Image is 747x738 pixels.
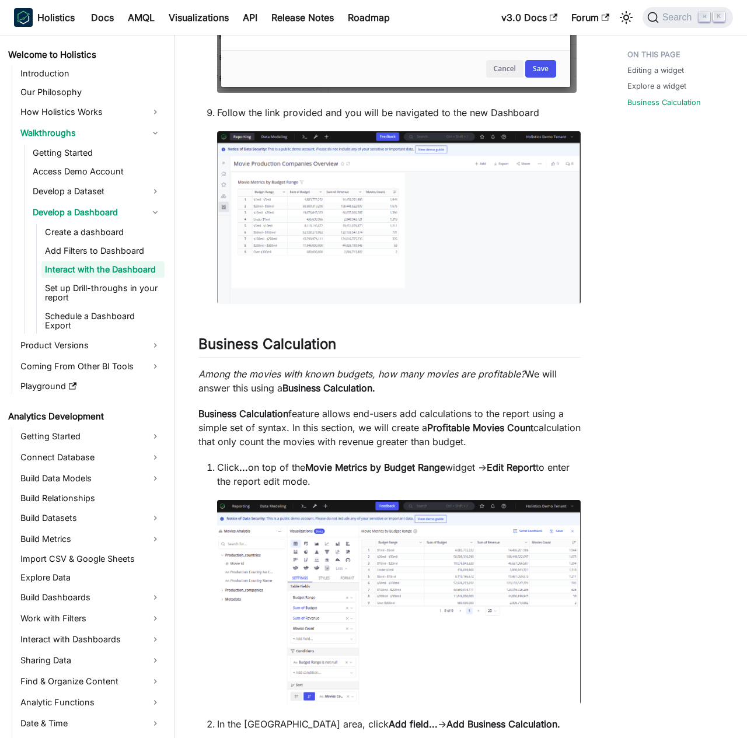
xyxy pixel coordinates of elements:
a: Find & Organize Content [17,672,165,691]
p: In the [GEOGRAPHIC_DATA] area, click → [217,717,581,731]
em: Among the movies with known budgets, how many movies are profitable? [198,368,525,380]
p: We will answer this using a [198,367,581,395]
a: Analytic Functions [17,693,165,712]
a: Visualizations [162,8,236,27]
a: AMQL [121,8,162,27]
a: Introduction [17,65,165,82]
p: Click on top of the widget → to enter the report edit mode. [217,460,581,488]
a: Schedule a Dashboard Export [41,308,165,334]
a: Interact with Dashboards [17,630,165,649]
button: Switch between dark and light mode (currently light mode) [617,8,636,27]
a: Build Data Models [17,469,165,488]
kbd: K [713,12,725,22]
a: Getting Started [17,427,165,446]
a: Playground [17,378,165,394]
a: Welcome to Holistics [5,47,165,63]
a: Our Philosophy [17,84,165,100]
a: Business Calculation [627,97,701,108]
a: Work with Filters [17,609,165,628]
a: Sharing Data [17,651,165,670]
a: Build Dashboards [17,588,165,607]
a: Explore Data [17,569,165,586]
a: Getting Started [29,145,165,161]
img: Holistics [14,8,33,27]
p: Follow the link provided and you will be navigated to the new Dashboard [217,106,581,120]
strong: Profitable Movies Count [427,422,533,433]
a: Explore a widget [627,81,686,92]
a: Docs [84,8,121,27]
strong: ... [239,461,248,473]
a: v3.0 Docs [494,8,564,27]
a: Walkthroughs [17,124,165,142]
a: Access Demo Account [29,163,165,180]
a: Date & Time [17,714,165,733]
strong: Business Calculation [198,408,288,419]
strong: Add Business Calculation. [446,718,560,730]
strong: Business Calculation. [282,382,375,394]
a: Connect Database [17,448,165,467]
a: Product Versions [17,336,165,355]
strong: Add field... [389,718,438,730]
a: How Holistics Works [17,103,165,121]
a: Develop a Dashboard [29,203,165,222]
h2: Business Calculation [198,335,581,358]
b: Holistics [37,11,75,25]
a: Forum [564,8,616,27]
a: HolisticsHolistics [14,8,75,27]
a: Import CSV & Google Sheets [17,551,165,567]
button: Search (Command+K) [643,7,733,28]
a: Set up Drill-throughs in your report [41,280,165,306]
a: Create a dashboard [41,224,165,240]
p: feature allows end-users add calculations to the report using a simple set of syntax. In this sec... [198,407,581,449]
a: Interact with the Dashboard [41,261,165,278]
span: Search [659,12,699,23]
a: Release Notes [264,8,341,27]
a: Editing a widget [627,65,684,76]
a: Analytics Development [5,408,165,425]
strong: Edit Report [487,461,536,473]
a: Coming From Other BI Tools [17,357,165,376]
a: Develop a Dataset [29,182,165,201]
a: Build Relationships [17,490,165,506]
a: API [236,8,264,27]
a: Add Filters to Dashboard [41,243,165,259]
a: Build Metrics [17,530,165,548]
kbd: ⌘ [699,12,710,22]
a: Roadmap [341,8,397,27]
a: Build Datasets [17,509,165,527]
strong: Movie Metrics by Budget Range [305,461,445,473]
